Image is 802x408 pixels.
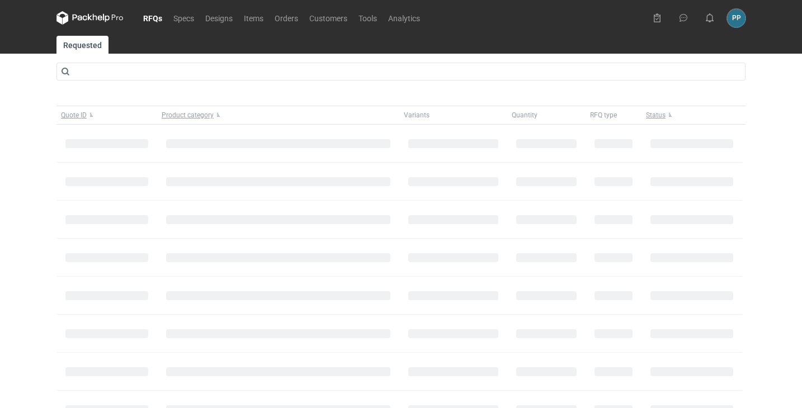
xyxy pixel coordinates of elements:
[383,11,426,25] a: Analytics
[168,11,200,25] a: Specs
[238,11,269,25] a: Items
[200,11,238,25] a: Designs
[512,111,537,120] span: Quantity
[404,111,430,120] span: Variants
[641,106,742,124] button: Status
[56,106,157,124] button: Quote ID
[304,11,353,25] a: Customers
[727,9,746,27] div: Paweł Puch
[353,11,383,25] a: Tools
[590,111,617,120] span: RFQ type
[157,106,399,124] button: Product category
[138,11,168,25] a: RFQs
[162,111,214,120] span: Product category
[727,9,746,27] button: PP
[646,111,666,120] span: Status
[56,36,108,54] a: Requested
[56,11,124,25] svg: Packhelp Pro
[61,111,87,120] span: Quote ID
[269,11,304,25] a: Orders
